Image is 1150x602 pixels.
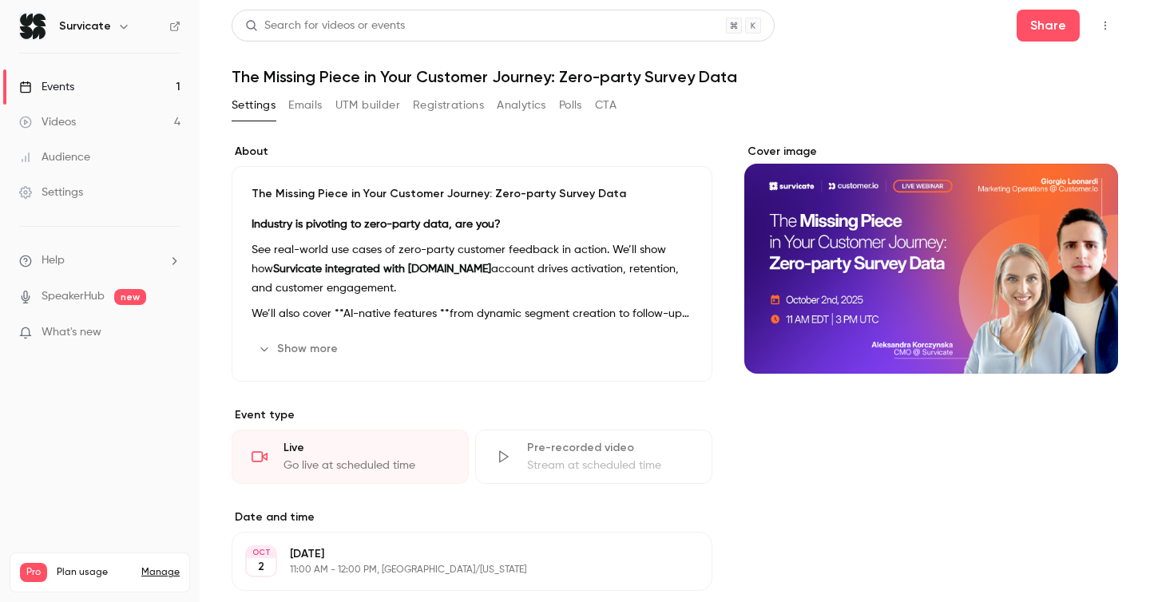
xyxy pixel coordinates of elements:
[42,252,65,269] span: Help
[258,559,264,575] p: 2
[252,336,347,362] button: Show more
[232,67,1118,86] h1: The Missing Piece in Your Customer Journey: Zero-party Survey Data
[20,563,47,582] span: Pro
[252,186,692,202] p: The Missing Piece in Your Customer Journey: Zero-party Survey Data
[252,219,501,230] strong: Industry is pivoting to zero-party data, are you?
[595,93,617,118] button: CTA
[42,324,101,341] span: What's new
[290,564,628,576] p: 11:00 AM - 12:00 PM, [GEOGRAPHIC_DATA]/[US_STATE]
[232,144,712,160] label: About
[527,457,692,473] div: Stream at scheduled time
[245,18,405,34] div: Search for videos or events
[42,288,105,305] a: SpeakerHub
[1017,10,1080,42] button: Share
[284,440,449,456] div: Live
[57,566,132,579] span: Plan usage
[141,566,180,579] a: Manage
[20,14,46,39] img: Survicate
[475,430,712,484] div: Pre-recorded videoStream at scheduled time
[497,93,546,118] button: Analytics
[19,252,180,269] li: help-dropdown-opener
[19,79,74,95] div: Events
[527,440,692,456] div: Pre-recorded video
[232,509,712,525] label: Date and time
[413,93,484,118] button: Registrations
[252,304,692,323] p: We’ll also cover **AI-native features **from dynamic segment creation to follow-up survey questio...
[744,144,1118,374] section: Cover image
[559,93,582,118] button: Polls
[232,407,712,423] p: Event type
[284,457,449,473] div: Go live at scheduled time
[19,114,76,130] div: Videos
[288,93,322,118] button: Emails
[19,149,90,165] div: Audience
[161,326,180,340] iframe: Noticeable Trigger
[59,18,111,34] h6: Survicate
[335,93,400,118] button: UTM builder
[19,184,83,200] div: Settings
[744,144,1118,160] label: Cover image
[325,263,380,275] strong: integrated
[232,430,469,484] div: LiveGo live at scheduled time
[114,289,146,305] span: new
[383,263,491,275] strong: with [DOMAIN_NAME]
[273,263,322,275] strong: Survicate
[247,547,276,558] div: OCT
[290,546,628,562] p: [DATE]
[232,93,276,118] button: Settings
[252,240,692,298] p: See real-world use cases of zero-party customer feedback in action. We’ll show how account drives...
